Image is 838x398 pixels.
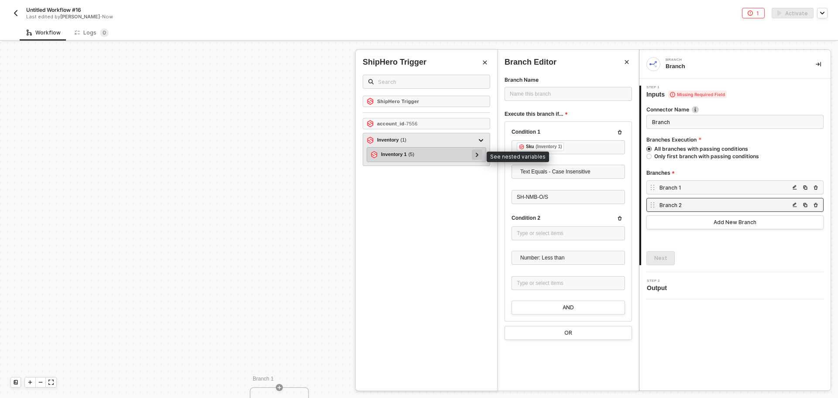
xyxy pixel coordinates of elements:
img: icon-info [692,106,699,113]
img: inventory [367,137,374,144]
img: search [368,79,374,84]
label: Branch Name [505,76,539,85]
span: Branches [646,168,674,179]
img: back [12,10,19,17]
div: Add New Branch [714,219,756,226]
span: ( 5 ) [409,151,414,158]
img: copy-branch [813,202,818,208]
span: Execute this branch if... [505,109,567,120]
label: Connector Name [646,106,824,113]
div: 1 [756,10,759,17]
img: inventory-1 [371,151,378,158]
button: Close [622,57,632,67]
div: See nested variables [487,152,549,162]
div: OR [564,329,572,336]
button: copy-branch [800,182,811,193]
button: copy-branch [790,182,800,193]
div: Workflow [27,29,61,36]
button: AND [512,301,625,315]
input: Search [378,77,484,87]
div: Condition 1 [512,128,625,136]
div: Inventory 1 [381,151,414,158]
button: Add New Branch [646,215,824,229]
button: OR [505,326,632,340]
span: All branches with passing conditions [652,145,748,152]
button: Next [646,251,675,265]
div: (Inventory 1) [536,143,562,150]
img: copy-branch [792,185,797,190]
span: Branch Editor [505,57,556,68]
button: copy-branch [811,182,821,193]
span: Missing Required Field [668,90,727,98]
span: Untitled Workflow #16 [26,6,81,14]
div: AND [563,304,574,311]
span: icon-play [27,380,33,385]
div: Branch 2 [659,201,790,209]
button: activateActivate [772,8,814,18]
span: Inputs [646,90,727,99]
button: Close [480,57,490,68]
label: Branches Execution [646,136,824,143]
img: copy-branch [803,185,808,190]
span: Step 2 [647,279,670,283]
img: copy-branch [813,185,818,190]
span: Step 1 [646,86,727,89]
img: ShipHero Trigger [367,98,374,105]
div: Logs [75,28,109,37]
sup: 0 [100,28,109,37]
div: Step 1Inputs Missing Required FieldConnector Nameicon-infoBranches ExecutionAll branches with pas... [639,86,831,265]
button: back [10,8,21,18]
span: [PERSON_NAME] [60,14,100,20]
img: account_id [367,120,374,127]
span: Output [647,284,670,292]
span: ( 1 ) [401,136,406,144]
input: Enter description [646,115,824,129]
img: copy-branch [803,202,808,208]
span: Only first branch with passing conditions [652,152,759,160]
button: copy-branch [800,200,811,210]
strong: ShipHero Trigger [377,99,419,104]
div: ShipHero Trigger [363,57,426,68]
div: Last edited by - Now [26,14,399,20]
button: 1 [742,8,765,18]
span: Number: Less than [520,251,620,264]
div: Sku [526,143,534,151]
label: All branches with passing conditions [646,145,820,152]
strong: account_id [377,121,404,126]
span: icon-expand [48,380,54,385]
button: copy-branch [811,200,821,210]
span: SH-NMB-O/S [517,194,548,200]
button: copy-branch [790,200,800,210]
div: Inventory [377,136,406,144]
div: Branch [666,62,802,70]
div: Branch [666,58,797,62]
label: Only first branch with passing conditions [646,152,820,160]
span: icon-error-page [748,10,753,16]
img: fieldIcon [519,144,524,149]
div: Condition 2 [512,215,625,222]
img: integration-icon [649,60,657,68]
span: icon-collapse-right [816,62,821,67]
span: Text Equals - Case Insensitive [520,165,620,178]
div: Branch 1 [659,184,790,191]
span: - 7556 [404,121,417,126]
span: icon-minus [38,380,43,385]
img: copy-branch [792,202,797,208]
